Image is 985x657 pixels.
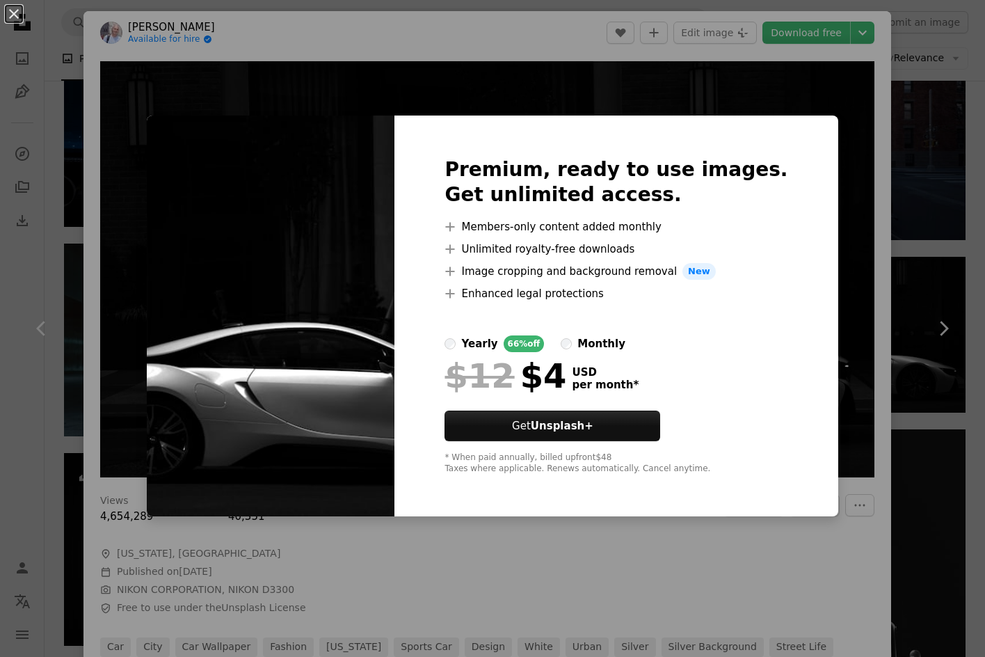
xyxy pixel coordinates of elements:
[445,219,787,235] li: Members-only content added monthly
[445,285,787,302] li: Enhanced legal protections
[445,358,514,394] span: $12
[445,263,787,280] li: Image cropping and background removal
[531,420,593,432] strong: Unsplash+
[561,338,572,349] input: monthly
[445,157,787,207] h2: Premium, ready to use images. Get unlimited access.
[445,411,660,441] button: GetUnsplash+
[572,366,639,379] span: USD
[445,452,787,475] div: * When paid annually, billed upfront $48 Taxes where applicable. Renews automatically. Cancel any...
[504,335,545,352] div: 66% off
[682,263,716,280] span: New
[445,358,566,394] div: $4
[147,116,394,516] img: photo-1511994477422-b69e44bd4ea9
[445,338,456,349] input: yearly66%off
[445,241,787,258] li: Unlimited royalty-free downloads
[572,379,639,391] span: per month *
[577,335,625,352] div: monthly
[461,335,497,352] div: yearly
